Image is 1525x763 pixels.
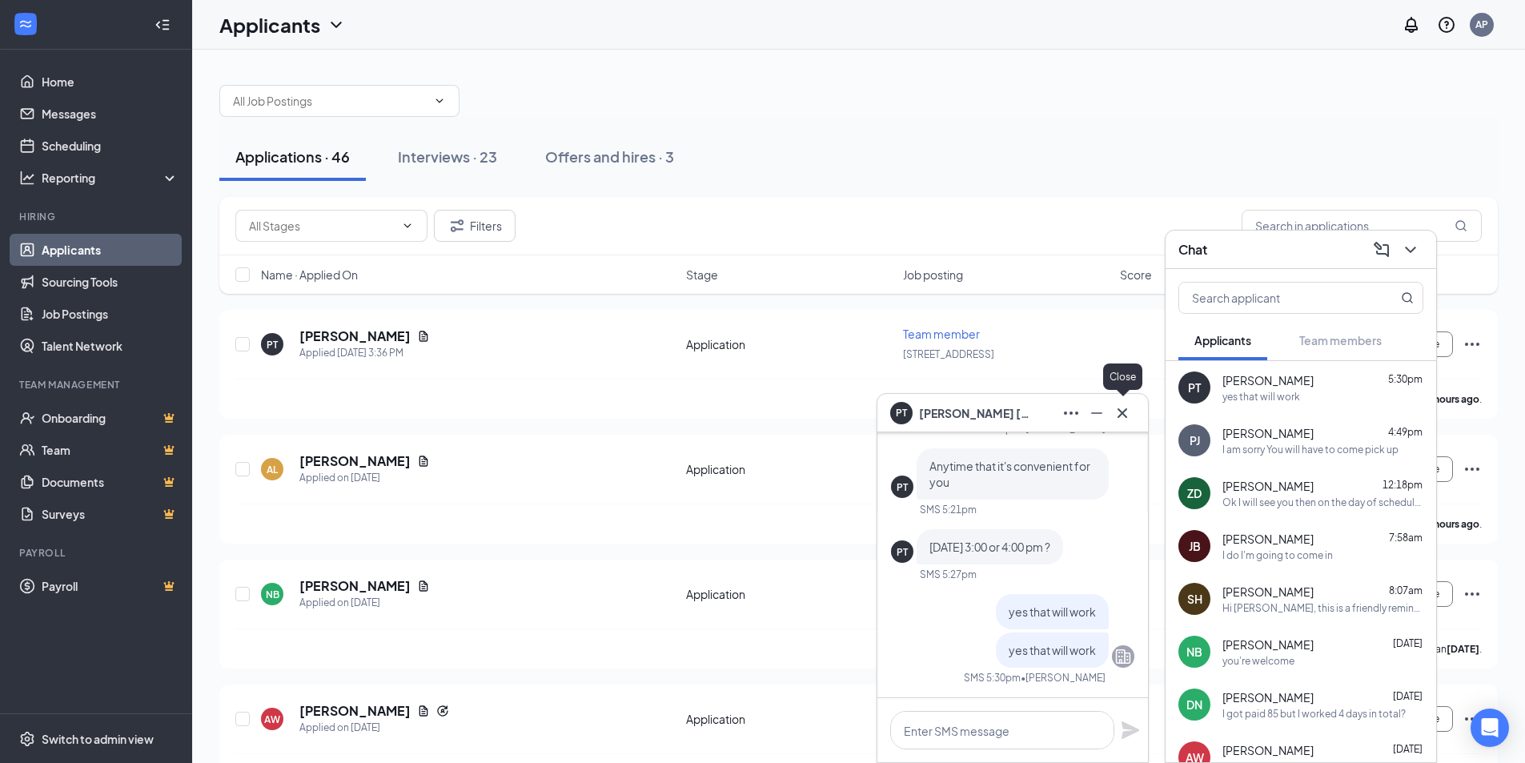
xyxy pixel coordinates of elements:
[1372,240,1391,259] svg: ComposeMessage
[267,463,278,476] div: AL
[1222,637,1314,653] span: [PERSON_NAME]
[1194,333,1251,347] span: Applicants
[1369,237,1395,263] button: ComposeMessage
[233,92,427,110] input: All Job Postings
[433,94,446,107] svg: ChevronDown
[1186,697,1202,713] div: DN
[18,16,34,32] svg: WorkstreamLogo
[267,338,278,351] div: PT
[1103,363,1142,390] div: Close
[1463,460,1482,479] svg: Ellipses
[964,671,1021,685] div: SMS 5:30pm
[1393,743,1423,755] span: [DATE]
[1463,335,1482,354] svg: Ellipses
[1222,531,1314,547] span: [PERSON_NAME]
[1189,538,1201,554] div: JB
[417,705,430,717] svg: Document
[1120,267,1152,283] span: Score
[1222,425,1314,441] span: [PERSON_NAME]
[235,147,350,167] div: Applications · 46
[1186,644,1202,660] div: NB
[1187,485,1202,501] div: ZD
[920,503,977,516] div: SMS 5:21pm
[219,11,320,38] h1: Applicants
[42,330,179,362] a: Talent Network
[1178,241,1207,259] h3: Chat
[903,348,994,360] span: [STREET_ADDRESS]
[686,267,718,283] span: Stage
[434,210,516,242] button: Filter Filters
[299,595,430,611] div: Applied on [DATE]
[42,570,179,602] a: PayrollCrown
[1179,283,1369,313] input: Search applicant
[1222,689,1314,705] span: [PERSON_NAME]
[1084,400,1110,426] button: Minimize
[1455,219,1467,232] svg: MagnifyingGlass
[42,731,154,747] div: Switch to admin view
[1222,372,1314,388] span: [PERSON_NAME]
[19,731,35,747] svg: Settings
[299,470,430,486] div: Applied on [DATE]
[1401,291,1414,304] svg: MagnifyingGlass
[1190,432,1200,448] div: PJ
[686,711,893,727] div: Application
[447,216,467,235] svg: Filter
[1421,518,1479,530] b: 21 hours ago
[1087,404,1106,423] svg: Minimize
[299,577,411,595] h5: [PERSON_NAME]
[417,455,430,468] svg: Document
[327,15,346,34] svg: ChevronDown
[545,147,674,167] div: Offers and hires · 3
[42,130,179,162] a: Scheduling
[266,588,279,601] div: NB
[1383,479,1423,491] span: 12:18pm
[1061,404,1081,423] svg: Ellipses
[1121,721,1140,740] button: Plane
[1222,707,1406,721] div: I got paid 85 but I worked 4 days in total?
[1389,584,1423,596] span: 8:07am
[1058,400,1084,426] button: Ellipses
[1463,584,1482,604] svg: Ellipses
[929,540,1050,554] span: [DATE] 3:00 or 4:00 pm ?
[42,298,179,330] a: Job Postings
[1388,373,1423,385] span: 5:30pm
[1437,15,1456,34] svg: QuestionInfo
[1110,400,1135,426] button: Cross
[249,217,395,235] input: All Stages
[1427,393,1479,405] b: 2 hours ago
[1222,654,1294,668] div: you're welcome
[1222,601,1423,615] div: Hi [PERSON_NAME], this is a friendly reminder. Please select a meeting time slot for your Kitchen...
[42,66,179,98] a: Home
[1187,591,1202,607] div: SH
[19,210,175,223] div: Hiring
[903,327,980,341] span: Team member
[299,345,430,361] div: Applied [DATE] 3:36 PM
[19,378,175,392] div: Team Management
[1401,240,1420,259] svg: ChevronDown
[1009,604,1096,619] span: yes that will work
[1222,443,1399,456] div: I am sorry You will have to come pick up
[42,498,179,530] a: SurveysCrown
[919,404,1031,422] span: [PERSON_NAME] [PERSON_NAME]
[1393,637,1423,649] span: [DATE]
[19,546,175,560] div: Payroll
[1402,15,1421,34] svg: Notifications
[42,234,179,266] a: Applicants
[1475,18,1488,31] div: AP
[401,219,414,232] svg: ChevronDown
[299,702,411,720] h5: [PERSON_NAME]
[261,267,358,283] span: Name · Applied On
[42,170,179,186] div: Reporting
[155,17,171,33] svg: Collapse
[920,568,977,581] div: SMS 5:27pm
[398,147,497,167] div: Interviews · 23
[1389,532,1423,544] span: 7:58am
[1222,584,1314,600] span: [PERSON_NAME]
[417,330,430,343] svg: Document
[42,98,179,130] a: Messages
[299,327,411,345] h5: [PERSON_NAME]
[42,466,179,498] a: DocumentsCrown
[42,266,179,298] a: Sourcing Tools
[686,461,893,477] div: Application
[436,705,449,717] svg: Reapply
